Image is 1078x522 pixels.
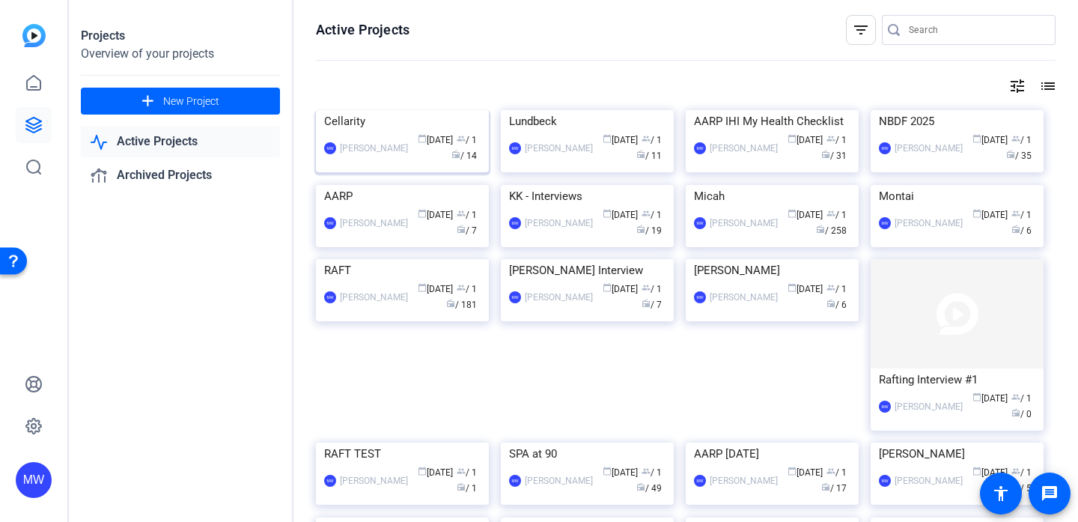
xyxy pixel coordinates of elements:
[788,467,823,478] span: [DATE]
[525,141,593,156] div: [PERSON_NAME]
[895,473,963,488] div: [PERSON_NAME]
[509,110,666,133] div: Lundbeck
[1041,485,1059,503] mat-icon: message
[324,217,336,229] div: MW
[1011,225,1032,236] span: / 6
[992,485,1010,503] mat-icon: accessibility
[81,127,280,157] a: Active Projects
[1011,408,1020,417] span: radio
[418,467,427,476] span: calendar_today
[418,210,453,220] span: [DATE]
[879,110,1035,133] div: NBDF 2025
[509,142,521,154] div: MW
[509,475,521,487] div: MW
[710,473,778,488] div: [PERSON_NAME]
[895,399,963,414] div: [PERSON_NAME]
[879,401,891,413] div: MW
[642,134,651,143] span: group
[821,150,830,159] span: radio
[603,467,612,476] span: calendar_today
[694,185,850,207] div: Micah
[642,299,651,308] span: radio
[340,290,408,305] div: [PERSON_NAME]
[457,467,477,478] span: / 1
[324,291,336,303] div: MW
[972,392,981,401] span: calendar_today
[418,134,427,143] span: calendar_today
[340,216,408,231] div: [PERSON_NAME]
[816,225,847,236] span: / 258
[826,209,835,218] span: group
[788,209,797,218] span: calendar_today
[1011,134,1020,143] span: group
[895,216,963,231] div: [PERSON_NAME]
[895,141,963,156] div: [PERSON_NAME]
[826,300,847,310] span: / 6
[642,467,651,476] span: group
[879,368,1035,391] div: Rafting Interview #1
[418,467,453,478] span: [DATE]
[418,135,453,145] span: [DATE]
[636,225,645,234] span: radio
[451,150,460,159] span: radio
[457,134,466,143] span: group
[1011,393,1032,404] span: / 1
[603,210,638,220] span: [DATE]
[603,209,612,218] span: calendar_today
[340,473,408,488] div: [PERSON_NAME]
[826,283,835,292] span: group
[694,142,706,154] div: MW
[826,467,835,476] span: group
[972,135,1008,145] span: [DATE]
[324,185,481,207] div: AARP
[525,473,593,488] div: [PERSON_NAME]
[636,151,662,161] span: / 11
[694,217,706,229] div: MW
[788,284,823,294] span: [DATE]
[324,110,481,133] div: Cellarity
[826,467,847,478] span: / 1
[642,135,662,145] span: / 1
[603,135,638,145] span: [DATE]
[457,283,466,292] span: group
[509,291,521,303] div: MW
[879,185,1035,207] div: Montai
[694,443,850,465] div: AARP [DATE]
[324,259,481,282] div: RAFT
[972,210,1008,220] span: [DATE]
[972,134,981,143] span: calendar_today
[879,142,891,154] div: MW
[710,216,778,231] div: [PERSON_NAME]
[457,482,466,491] span: radio
[642,210,662,220] span: / 1
[457,225,477,236] span: / 7
[316,21,409,39] h1: Active Projects
[446,300,477,310] span: / 181
[81,88,280,115] button: New Project
[694,110,850,133] div: AARP IHI My Health Checklist
[1011,392,1020,401] span: group
[826,284,847,294] span: / 1
[418,209,427,218] span: calendar_today
[457,210,477,220] span: / 1
[451,151,477,161] span: / 14
[1011,409,1032,419] span: / 0
[418,284,453,294] span: [DATE]
[788,135,823,145] span: [DATE]
[81,45,280,63] div: Overview of your projects
[821,482,830,491] span: radio
[972,467,1008,478] span: [DATE]
[642,284,662,294] span: / 1
[1006,150,1015,159] span: radio
[16,462,52,498] div: MW
[1011,467,1032,478] span: / 1
[636,482,645,491] span: radio
[826,210,847,220] span: / 1
[821,151,847,161] span: / 31
[509,185,666,207] div: KK - Interviews
[826,299,835,308] span: radio
[852,21,870,39] mat-icon: filter_list
[1011,210,1032,220] span: / 1
[457,467,466,476] span: group
[879,475,891,487] div: MW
